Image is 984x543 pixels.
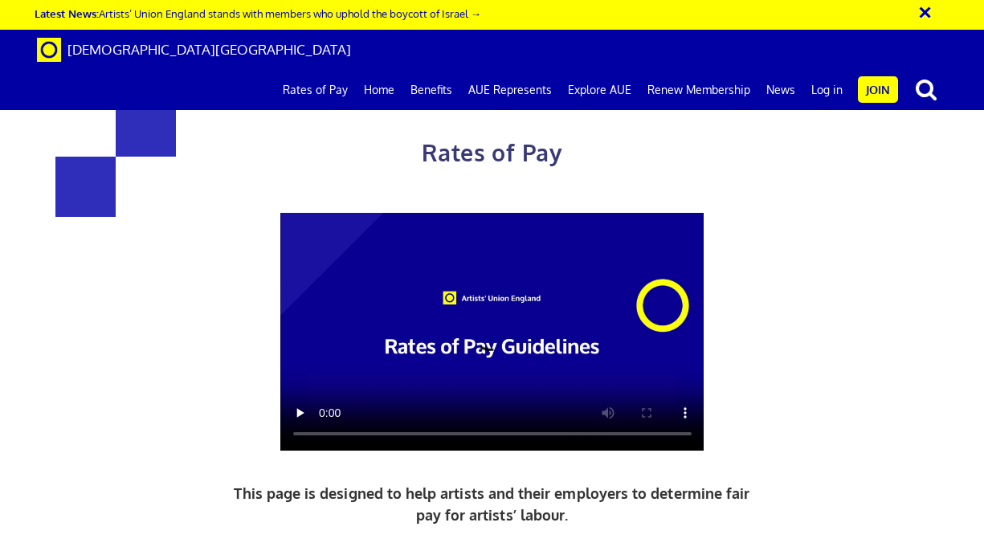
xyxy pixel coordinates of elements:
[402,70,460,110] a: Benefits
[758,70,803,110] a: News
[275,70,356,110] a: Rates of Pay
[35,6,481,20] a: Latest News:Artists’ Union England stands with members who uphold the boycott of Israel →
[460,70,560,110] a: AUE Represents
[356,70,402,110] a: Home
[901,72,951,106] button: search
[67,41,351,58] span: [DEMOGRAPHIC_DATA][GEOGRAPHIC_DATA]
[560,70,639,110] a: Explore AUE
[639,70,758,110] a: Renew Membership
[25,30,363,70] a: Brand [DEMOGRAPHIC_DATA][GEOGRAPHIC_DATA]
[35,6,99,20] strong: Latest News:
[422,138,562,167] span: Rates of Pay
[803,70,851,110] a: Log in
[858,76,898,103] a: Join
